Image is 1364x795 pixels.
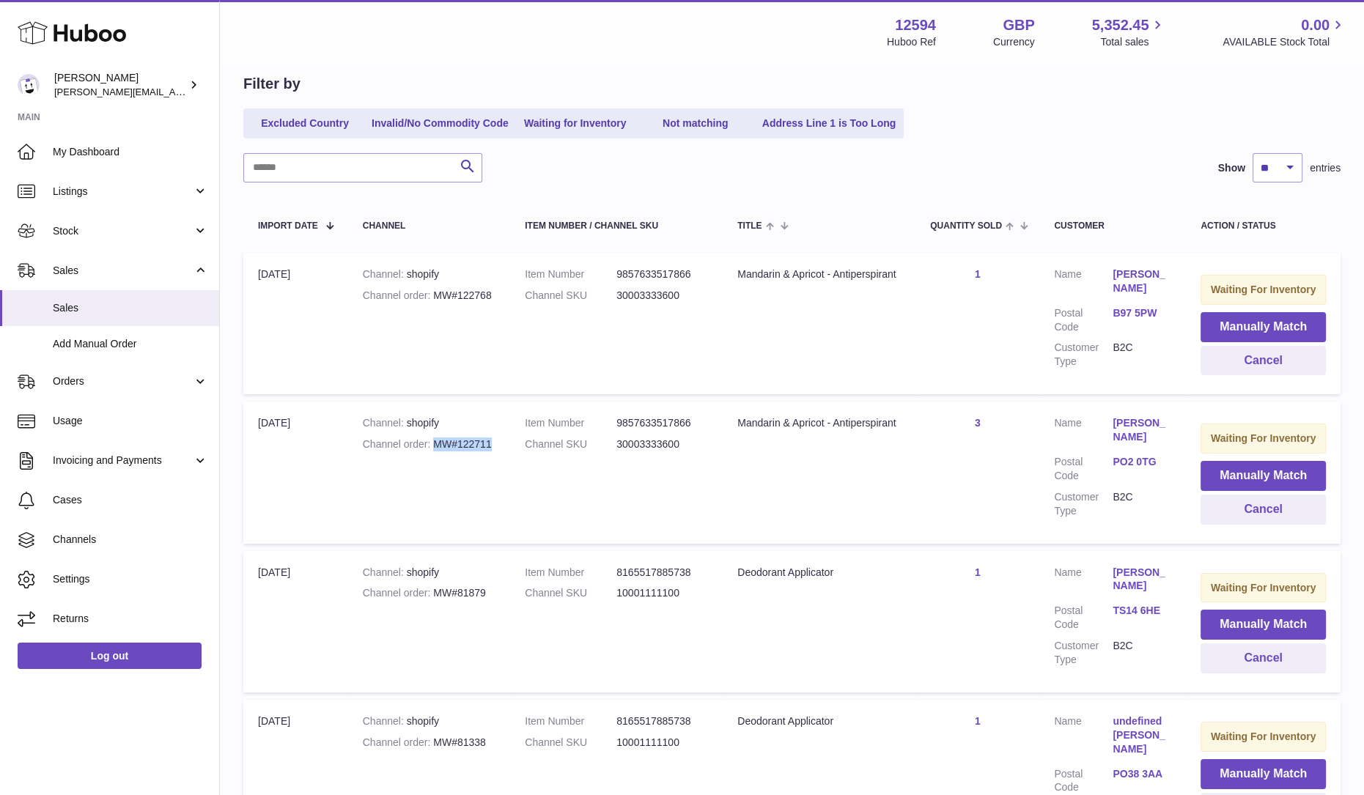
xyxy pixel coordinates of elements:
dd: B2C [1113,341,1171,369]
strong: Waiting For Inventory [1211,432,1316,444]
dt: Name [1054,416,1113,448]
dt: Customer Type [1054,639,1113,667]
span: Usage [53,414,208,428]
span: Stock [53,224,193,238]
a: [PERSON_NAME] [1113,267,1171,295]
span: Orders [53,374,193,388]
a: PO2 0TG [1113,455,1171,469]
dt: Postal Code [1054,306,1113,334]
strong: Channel order [363,736,434,748]
dt: Item Number [525,566,616,580]
div: Customer [1054,221,1171,231]
span: Settings [53,572,208,586]
dt: Customer Type [1054,341,1113,369]
dt: Channel SKU [525,736,616,750]
dt: Name [1054,714,1113,760]
button: Manually Match [1201,312,1326,342]
a: 1 [975,566,981,578]
span: Sales [53,301,208,315]
dd: 8165517885738 [616,714,708,728]
span: [PERSON_NAME][EMAIL_ADDRESS][DOMAIN_NAME] [54,86,294,97]
a: 0.00 AVAILABLE Stock Total [1223,15,1346,49]
div: MW#122711 [363,437,495,451]
button: Manually Match [1201,461,1326,491]
span: Returns [53,612,208,626]
div: Item Number / Channel SKU [525,221,708,231]
div: Action / Status [1201,221,1326,231]
dd: 10001111100 [616,586,708,600]
dd: 30003333600 [616,437,708,451]
dd: B2C [1113,490,1171,518]
div: Currency [993,35,1035,49]
span: Sales [53,264,193,278]
span: Cases [53,493,208,507]
dt: Name [1054,566,1113,597]
strong: Channel order [363,289,434,301]
a: Excluded Country [246,111,364,136]
dt: Channel SKU [525,289,616,303]
strong: Waiting For Inventory [1211,284,1316,295]
button: Cancel [1201,495,1326,525]
a: PO38 3AA [1113,767,1171,781]
div: shopify [363,416,495,430]
dt: Postal Code [1054,455,1113,483]
dd: 8165517885738 [616,566,708,580]
dt: Item Number [525,416,616,430]
div: MW#81879 [363,586,495,600]
div: Deodorant Applicator [737,714,901,728]
div: [PERSON_NAME] [54,71,186,99]
div: shopify [363,267,495,281]
span: Listings [53,185,193,199]
span: Channels [53,533,208,547]
label: Show [1218,161,1245,175]
strong: Channel [363,268,407,280]
div: Deodorant Applicator [737,566,901,580]
strong: GBP [1003,15,1034,35]
div: Huboo Ref [887,35,936,49]
div: Mandarin & Apricot - Antiperspirant [737,416,901,430]
span: Total sales [1100,35,1165,49]
strong: Waiting For Inventory [1211,582,1316,594]
strong: Channel [363,715,407,727]
a: Waiting for Inventory [517,111,634,136]
div: shopify [363,714,495,728]
dd: B2C [1113,639,1171,667]
strong: Channel [363,566,407,578]
a: B97 5PW [1113,306,1171,320]
div: Mandarin & Apricot - Antiperspirant [737,267,901,281]
img: owen@wearemakewaves.com [18,74,40,96]
strong: Channel order [363,438,434,450]
dd: 30003333600 [616,289,708,303]
span: Title [737,221,762,231]
strong: 12594 [895,15,936,35]
span: Add Manual Order [53,337,208,351]
dt: Name [1054,267,1113,299]
a: TS14 6HE [1113,604,1171,618]
div: Channel [363,221,495,231]
dt: Customer Type [1054,490,1113,518]
div: MW#81338 [363,736,495,750]
span: My Dashboard [53,145,208,159]
a: undefined [PERSON_NAME] [1113,714,1171,756]
strong: Channel [363,417,407,429]
a: Log out [18,643,202,669]
dt: Postal Code [1054,604,1113,632]
strong: Channel order [363,587,434,599]
span: Quantity Sold [930,221,1002,231]
span: 0.00 [1301,15,1330,35]
a: Address Line 1 is Too Long [757,111,902,136]
div: MW#122768 [363,289,495,303]
strong: Waiting For Inventory [1211,731,1316,742]
a: 3 [975,417,981,429]
button: Manually Match [1201,610,1326,640]
span: entries [1310,161,1341,175]
a: 5,352.45 Total sales [1092,15,1166,49]
span: AVAILABLE Stock Total [1223,35,1346,49]
dd: 9857633517866 [616,267,708,281]
dt: Item Number [525,714,616,728]
span: 5,352.45 [1092,15,1149,35]
td: [DATE] [243,253,348,394]
dd: 10001111100 [616,736,708,750]
a: [PERSON_NAME] [1113,566,1171,594]
dd: 9857633517866 [616,416,708,430]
